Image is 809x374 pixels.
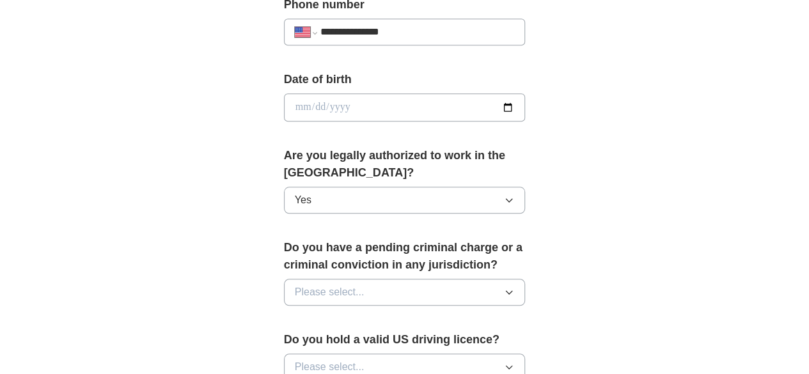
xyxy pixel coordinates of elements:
span: Yes [295,192,311,208]
span: Please select... [295,284,365,300]
label: Are you legally authorized to work in the [GEOGRAPHIC_DATA]? [284,147,526,182]
label: Date of birth [284,71,526,88]
button: Please select... [284,279,526,306]
button: Yes [284,187,526,214]
label: Do you have a pending criminal charge or a criminal conviction in any jurisdiction? [284,239,526,274]
label: Do you hold a valid US driving licence? [284,331,526,348]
